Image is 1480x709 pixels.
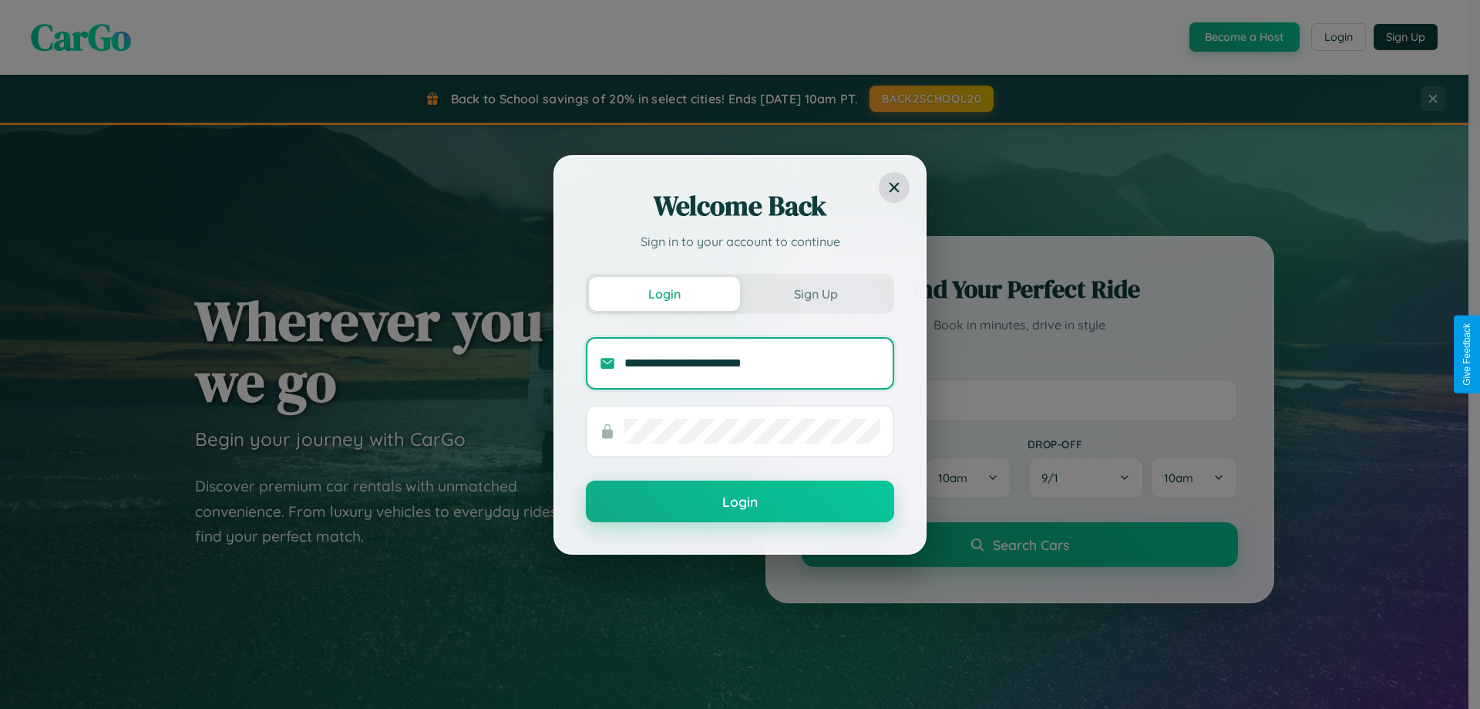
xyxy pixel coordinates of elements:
[740,277,891,311] button: Sign Up
[589,277,740,311] button: Login
[586,187,894,225] h2: Welcome Back
[1461,323,1472,386] div: Give Feedback
[586,481,894,522] button: Login
[586,232,894,251] p: Sign in to your account to continue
